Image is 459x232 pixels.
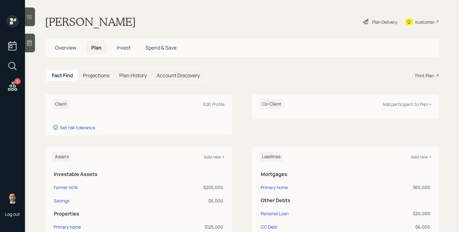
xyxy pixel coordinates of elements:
div: Savings [54,197,69,204]
div: $125,000 [151,224,223,230]
h5: Plan History [119,73,147,78]
h5: Properties [54,211,223,217]
h6: Co-Client [259,99,284,109]
div: $6,000 [151,197,223,204]
div: Primary home [261,184,288,191]
h5: Fact Find [52,73,73,78]
div: Print Plan [415,72,434,79]
div: Former 401k [54,184,78,191]
h5: Account Discovery [157,73,200,78]
div: $20,000 [364,210,430,217]
div: Log out [5,211,20,217]
div: Kustomer [415,19,435,25]
div: Add new + [411,154,432,160]
div: $6,000 [364,224,430,230]
h1: [PERSON_NAME] [45,15,136,29]
h5: Projections [83,73,109,78]
div: $65,000 [364,184,430,191]
span: Plan [91,44,101,51]
div: Set risk tolerance [60,125,95,130]
div: $205,000 [151,184,223,191]
div: Personal Loan [261,210,289,217]
div: Primary home [54,224,81,230]
h6: Assets [52,152,71,162]
div: Add new + [204,154,225,160]
span: Overview [55,44,76,51]
h6: Liabilities [259,152,283,162]
span: Spend & Save [146,44,176,51]
h6: Client [52,99,69,109]
div: 5 [14,78,21,84]
h5: Other Debts [261,197,430,203]
div: Plan Delivery [372,19,397,25]
span: Invest [116,44,131,51]
img: jonah-coleman-headshot.png [6,191,19,204]
h5: Mortgages [261,171,430,177]
div: CC Debt [261,224,278,230]
h5: Investable Assets [54,171,223,177]
div: Add participant to Plan + [383,101,432,107]
div: Edit Profile [203,101,225,107]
